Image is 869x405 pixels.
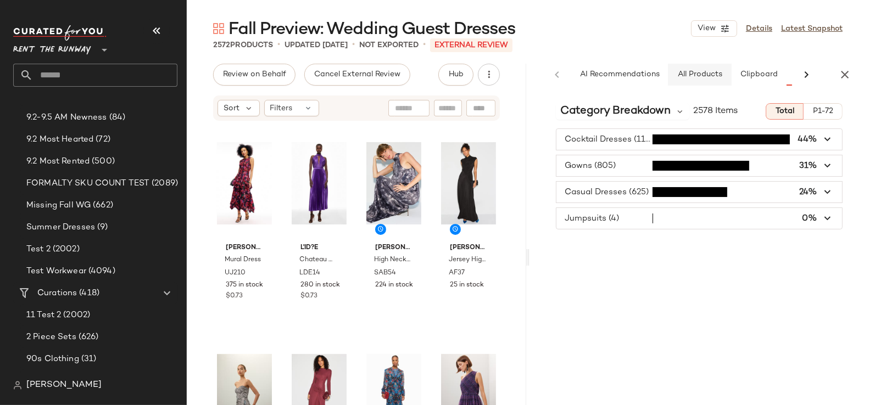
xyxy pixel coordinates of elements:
span: Test Workwear [26,265,86,278]
span: Fall Preview: Wedding Guest Dresses [229,19,515,41]
button: P1-72 [804,103,843,120]
span: Total [775,107,794,116]
p: updated [DATE] [285,40,348,51]
span: [PERSON_NAME] [26,379,102,392]
span: Cancel External Review [314,70,400,79]
img: svg%3e [13,381,22,390]
span: (418) [77,287,99,300]
span: L'ID?E [300,243,338,253]
p: Not Exported [359,40,419,51]
span: View [697,24,716,33]
span: LDE14 [299,268,320,278]
button: View [691,20,737,37]
span: 280 in stock [300,280,340,290]
span: Filters [270,103,293,114]
button: Cancel External Review [304,64,410,86]
button: Review on Behalf [213,64,296,86]
span: Jersey High Neck Gown [449,255,486,265]
span: 375 in stock [226,280,263,290]
span: (72) [93,133,110,146]
span: (626) [76,331,99,344]
span: 2572 [213,41,230,49]
span: Chateau Gown [299,255,337,265]
span: [PERSON_NAME] [226,243,263,253]
div: Products [213,40,273,51]
span: Missing Fall WG [26,199,91,212]
span: • [423,38,426,52]
span: (662) [91,199,113,212]
a: Latest Snapshot [781,23,843,35]
span: Category Breakdown [560,103,671,120]
span: High Neck Printed London Dress [374,255,411,265]
span: $0.73 [226,291,243,301]
span: 2 Piece Sets [26,331,76,344]
span: $0.73 [300,291,317,301]
span: (84) [107,111,126,124]
span: • [352,38,355,52]
span: (31) [79,353,97,365]
span: 224 in stock [375,280,413,290]
img: svg%3e [213,23,224,34]
img: AF37.jpg [441,128,496,239]
button: Total [766,103,804,120]
span: P1-72 [812,107,833,116]
span: Review on Behalf [222,70,286,79]
span: (2002) [61,309,90,322]
span: 11 Test 2 [26,309,61,322]
span: (500) [90,155,115,168]
button: Gowns (805)31% [556,155,842,176]
span: Clipboard [740,70,778,79]
span: (4094) [86,265,115,278]
img: UJ210.jpg [217,128,272,239]
span: 90s Clothing [26,353,79,365]
span: UJ210 [225,268,246,278]
span: AF37 [449,268,465,278]
span: Curations [37,287,77,300]
button: Hub [438,64,474,86]
span: Summer Dresses [26,221,95,234]
span: [PERSON_NAME] [450,243,487,253]
span: Hub [448,70,464,79]
span: Test 2 [26,243,51,256]
span: 9.2 Most Rented [26,155,90,168]
span: 2578 Items [694,105,738,118]
button: Jumpsuits (4)0% [556,208,842,229]
button: Cocktail Dresses (1144)44% [556,129,842,150]
span: (2089) [149,177,178,190]
span: SAB54 [374,268,396,278]
button: Casual Dresses (625)24% [556,182,842,203]
img: LDE14.jpg [292,128,347,239]
p: External REVIEW [430,38,513,52]
span: (2002) [51,243,80,256]
span: Sort [224,103,239,114]
a: Details [746,23,772,35]
span: All Products [677,70,722,79]
span: 9.2 Most Hearted [26,133,93,146]
span: [PERSON_NAME] [375,243,413,253]
span: • [277,38,280,52]
span: Mural Dress [225,255,261,265]
span: Rent the Runway [13,37,91,57]
span: (9) [95,221,108,234]
span: AI Recommendations [580,70,660,79]
span: 9.2-9.5 AM Newness [26,111,107,124]
img: cfy_white_logo.C9jOOHJF.svg [13,25,107,41]
span: FORMALTY SKU COUNT TEST [26,177,149,190]
img: SAB54.jpg [366,128,421,239]
span: 25 in stock [450,280,484,290]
